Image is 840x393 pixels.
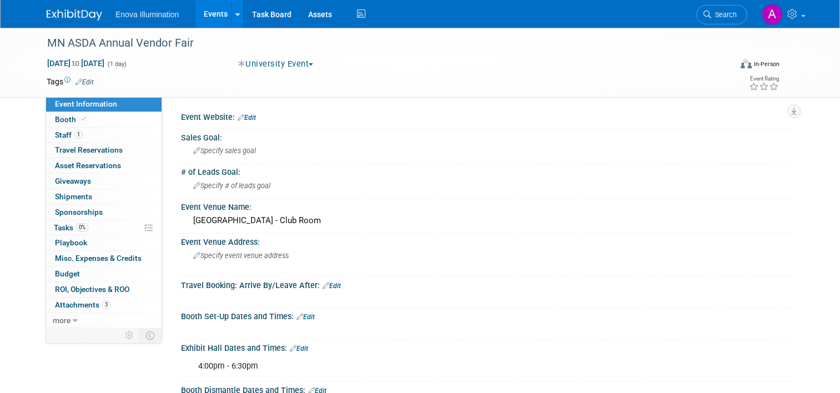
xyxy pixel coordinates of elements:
[46,189,162,204] a: Shipments
[190,355,675,377] div: 4:00pm - 6:30pm
[55,177,91,185] span: Giveaways
[753,60,779,68] div: In-Person
[55,161,121,170] span: Asset Reservations
[55,254,142,263] span: Misc. Expenses & Credits
[749,76,779,82] div: Event Rating
[71,59,81,68] span: to
[46,97,162,112] a: Event Information
[74,130,83,139] span: 1
[55,145,123,154] span: Travel Reservations
[46,158,162,173] a: Asset Reservations
[323,282,341,290] a: Edit
[234,58,318,70] button: University Event
[181,164,793,178] div: # of Leads Goal:
[46,220,162,235] a: Tasks0%
[102,300,110,309] span: 3
[46,143,162,158] a: Travel Reservations
[762,4,783,25] img: Andrea Miller
[43,33,717,53] div: MN ASDA Annual Vendor Fair
[46,313,162,328] a: more
[139,328,162,342] td: Toggle Event Tabs
[47,58,105,68] span: [DATE] [DATE]
[76,78,94,86] a: Edit
[46,235,162,250] a: Playbook
[55,269,80,278] span: Budget
[181,234,793,248] div: Event Venue Address:
[189,212,785,229] div: [GEOGRAPHIC_DATA] - Club Room
[55,99,117,108] span: Event Information
[55,192,92,201] span: Shipments
[290,345,308,352] a: Edit
[47,76,94,87] td: Tags
[46,251,162,266] a: Misc. Expenses & Credits
[55,238,87,247] span: Playbook
[711,11,737,19] span: Search
[107,61,127,68] span: (1 day)
[181,109,793,123] div: Event Website:
[193,251,289,260] span: Specify event venue address
[181,129,793,143] div: Sales Goal:
[696,5,747,24] a: Search
[296,313,315,321] a: Edit
[55,130,83,139] span: Staff
[55,300,110,309] span: Attachments
[193,147,256,155] span: Specify sales goal
[46,282,162,297] a: ROI, Objectives & ROO
[46,174,162,189] a: Giveaways
[54,223,88,232] span: Tasks
[671,58,779,74] div: Event Format
[81,116,87,122] i: Booth reservation complete
[181,199,793,213] div: Event Venue Name:
[46,205,162,220] a: Sponsorships
[741,59,752,68] img: Format-Inperson.png
[53,316,71,325] span: more
[47,9,102,21] img: ExhibitDay
[55,285,129,294] span: ROI, Objectives & ROO
[55,115,89,124] span: Booth
[115,10,179,19] span: Enova Illumination
[76,223,88,231] span: 0%
[238,114,256,122] a: Edit
[181,277,793,291] div: Travel Booking: Arrive By/Leave After:
[46,266,162,281] a: Budget
[120,328,139,342] td: Personalize Event Tab Strip
[55,208,103,216] span: Sponsorships
[181,308,793,323] div: Booth Set-Up Dates and Times:
[46,298,162,313] a: Attachments3
[181,340,793,354] div: Exhibit Hall Dates and Times:
[193,182,270,190] span: Specify # of leads goal
[46,128,162,143] a: Staff1
[46,112,162,127] a: Booth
